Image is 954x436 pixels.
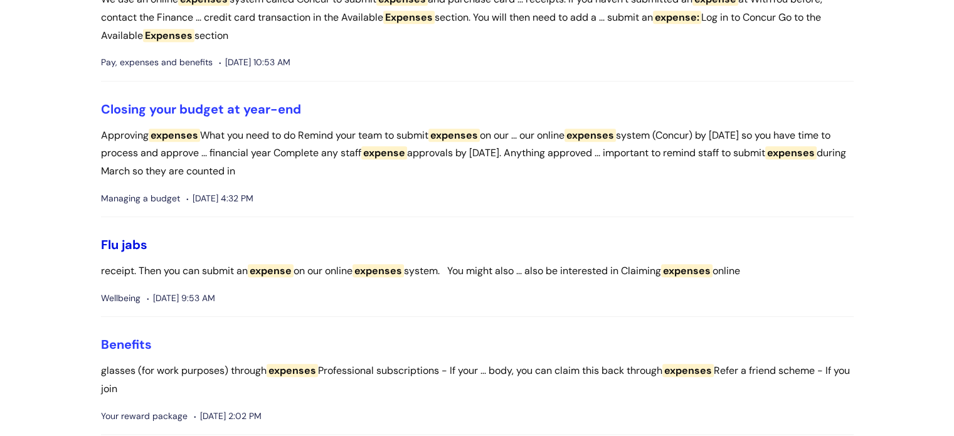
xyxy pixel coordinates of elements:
span: Wellbeing [101,290,140,306]
span: expenses [428,129,480,142]
span: Expenses [383,11,435,24]
span: [DATE] 10:53 AM [219,55,290,70]
span: expenses [564,129,616,142]
a: Flu jabs [101,237,147,253]
span: [DATE] 2:02 PM [194,408,262,424]
span: expenses [267,364,318,377]
p: glasses (for work purposes) through Professional subscriptions - If your ... body, you can claim ... [101,362,854,398]
span: expenses [149,129,200,142]
span: Pay, expenses and benefits [101,55,213,70]
span: Expenses [143,29,194,42]
a: Benefits [101,336,152,353]
span: expenses [352,264,404,277]
span: expense [248,264,294,277]
span: expenses [662,364,714,377]
span: expense: [653,11,701,24]
span: Your reward package [101,408,188,424]
span: expenses [765,146,817,159]
span: expense [361,146,407,159]
span: expenses [661,264,713,277]
p: receipt. Then you can submit an on our online system. You might also ... also be interested in Cl... [101,262,854,280]
span: Managing a budget [101,191,180,206]
span: [DATE] 4:32 PM [186,191,253,206]
p: Approving What you need to do Remind your team to submit on our ... our online system (Concur) by... [101,127,854,181]
span: [DATE] 9:53 AM [147,290,215,306]
a: Closing your budget at year-end [101,101,301,117]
